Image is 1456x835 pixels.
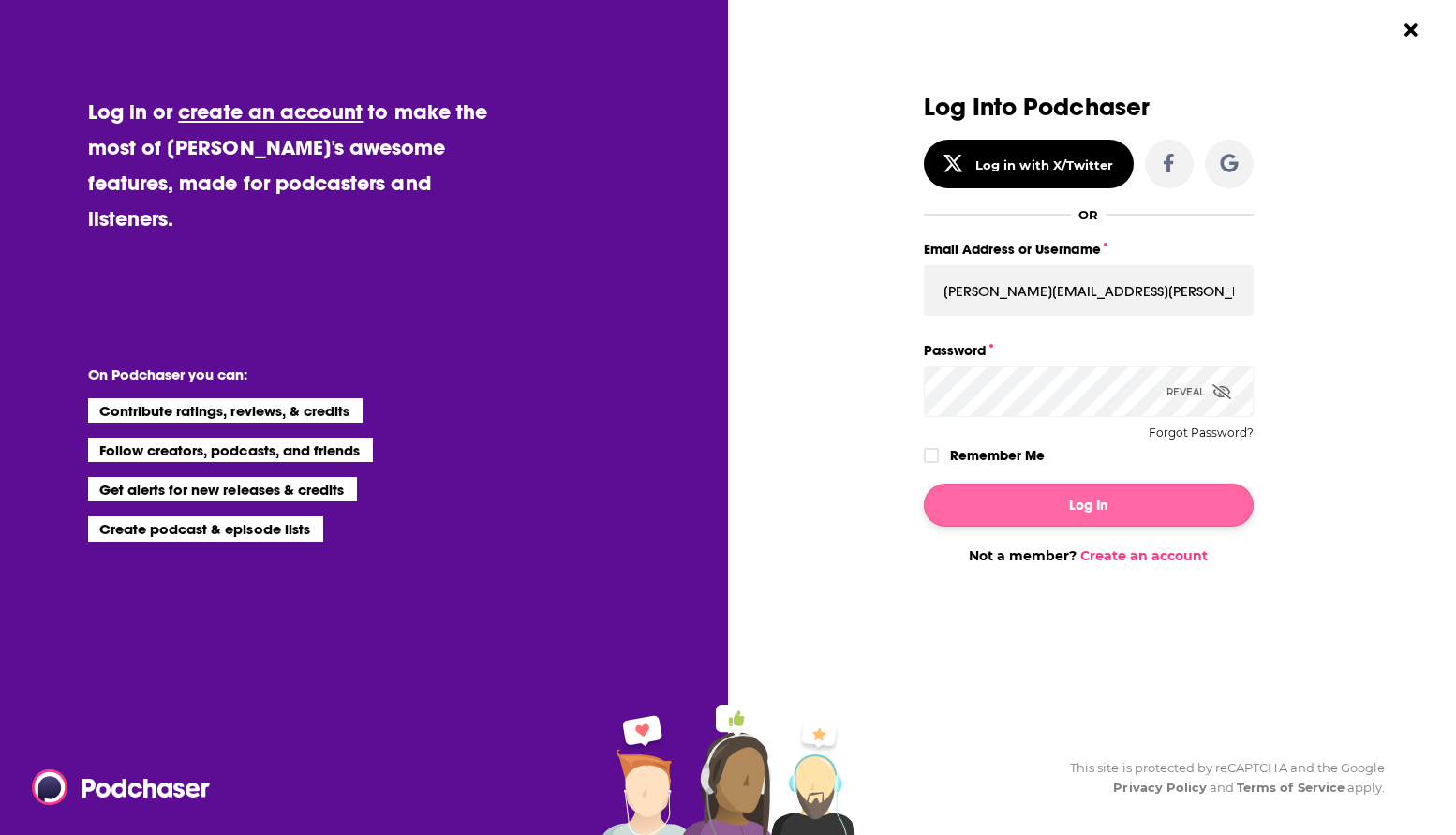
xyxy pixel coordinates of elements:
[975,157,1113,172] div: Log in with X/Twitter
[1149,426,1254,440] button: Forgot Password?
[1166,366,1231,417] div: Reveal
[88,438,374,462] li: Follow creators, podcasts, and friends
[950,443,1045,468] label: Remember Me
[1237,780,1345,795] a: Terms of Service
[1055,758,1385,798] div: This site is protected by reCAPTCHA and the Google and apply.
[1078,207,1098,222] div: OR
[88,398,364,423] li: Contribute ratings, reviews, & credits
[88,516,323,541] li: Create podcast & episode lists
[32,769,197,805] a: Podchaser - Follow, Share and Rate Podcasts
[924,484,1254,527] button: Log In
[88,477,357,501] li: Get alerts for new releases & credits
[1080,547,1208,564] a: Create an account
[924,547,1254,564] div: Not a member?
[924,338,1254,363] label: Password
[88,365,463,383] li: On Podchaser you can:
[924,237,1254,261] label: Email Address or Username
[1113,780,1207,795] a: Privacy Policy
[924,265,1254,316] input: Email Address or Username
[1393,12,1429,48] button: Close Button
[178,98,363,125] a: create an account
[32,769,212,805] img: Podchaser - Follow, Share and Rate Podcasts
[924,94,1254,121] h3: Log Into Podchaser
[924,140,1134,188] button: Log in with X/Twitter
